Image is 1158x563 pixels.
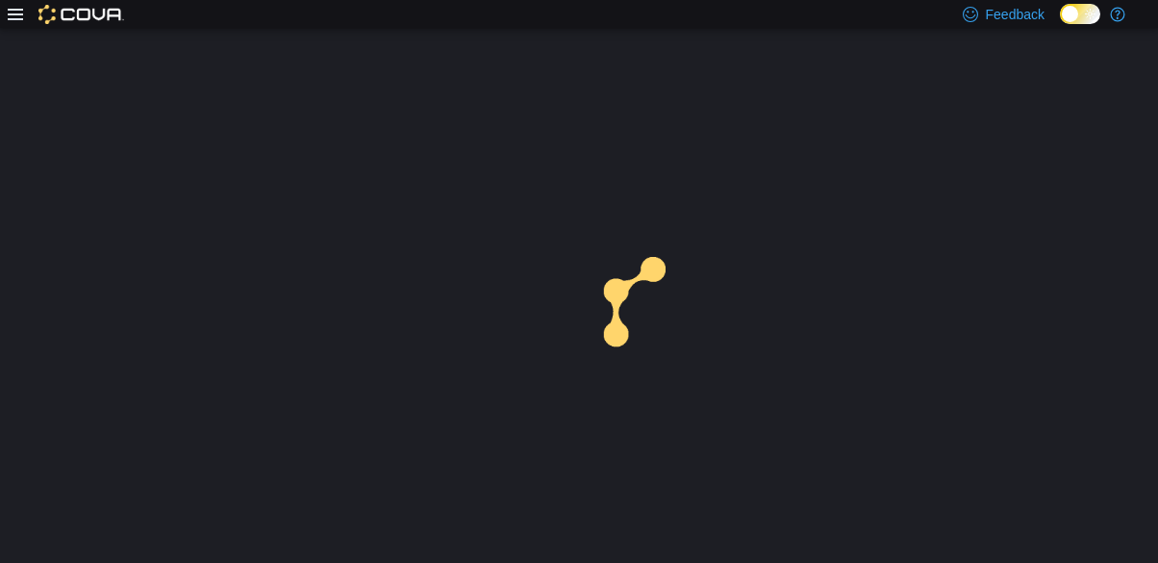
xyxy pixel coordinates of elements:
[38,5,124,24] img: Cova
[986,5,1045,24] span: Feedback
[579,243,723,387] img: cova-loader
[1060,4,1100,24] input: Dark Mode
[1060,24,1061,25] span: Dark Mode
